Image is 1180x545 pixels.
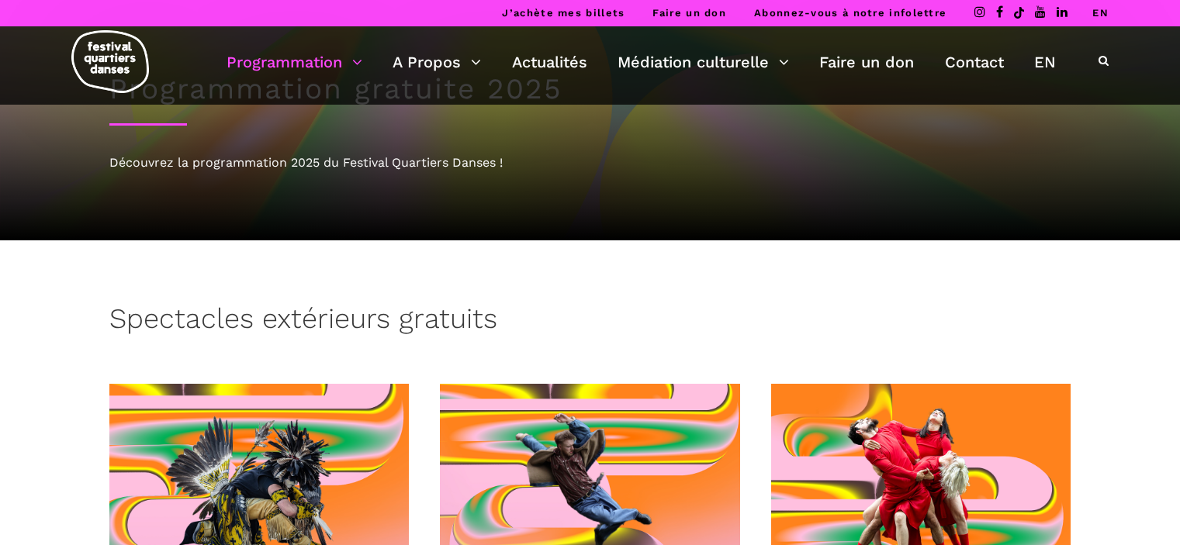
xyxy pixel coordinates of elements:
a: Médiation culturelle [618,49,789,75]
a: Contact [945,49,1004,75]
a: Programmation [227,49,362,75]
img: logo-fqd-med [71,30,149,93]
div: Découvrez la programmation 2025 du Festival Quartiers Danses ! [109,153,1071,173]
a: J’achète mes billets [502,7,625,19]
a: Abonnez-vous à notre infolettre [754,7,946,19]
h3: Spectacles extérieurs gratuits [109,302,497,341]
a: Faire un don [819,49,914,75]
a: EN [1034,49,1056,75]
a: Faire un don [652,7,726,19]
a: EN [1092,7,1109,19]
a: A Propos [393,49,481,75]
a: Actualités [512,49,587,75]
